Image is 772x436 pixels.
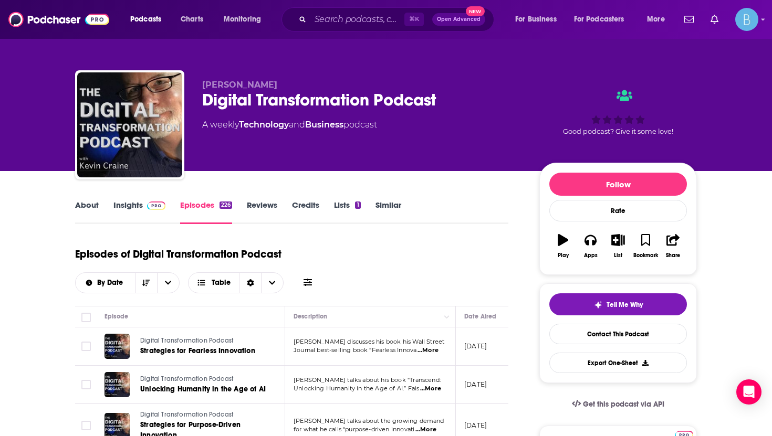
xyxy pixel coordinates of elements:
[81,421,91,430] span: Toggle select row
[574,12,624,27] span: For Podcasters
[140,346,265,356] a: Strategies for Fearless Innovation
[632,227,659,265] button: Bookmark
[294,417,444,424] span: [PERSON_NAME] talks about the growing demand
[735,8,758,31] span: Logged in as BLASTmedia
[583,400,664,409] span: Get this podcast via API
[515,12,557,27] span: For Business
[291,7,504,31] div: Search podcasts, credits, & more...
[558,252,569,259] div: Play
[706,10,723,28] a: Show notifications dropdown
[736,379,761,405] div: Open Intercom Messenger
[539,80,697,145] div: Good podcast? Give it some love!
[355,201,360,209] div: 1
[294,426,414,433] span: for what he calls “purpose-driven innovati
[140,375,233,382] span: Digital Transformation Podcast
[604,227,632,265] button: List
[105,310,128,323] div: Episode
[212,279,231,286] span: Table
[140,410,266,420] a: Digital Transformation Podcast
[75,272,180,293] h2: Choose List sort
[123,11,175,28] button: open menu
[289,120,305,130] span: and
[75,200,99,224] a: About
[76,279,135,286] button: open menu
[130,12,161,27] span: Podcasts
[594,301,602,309] img: tell me why sparkle
[375,200,401,224] a: Similar
[180,200,232,224] a: Episodes226
[464,342,487,350] p: [DATE]
[549,200,687,221] div: Rate
[77,72,182,177] img: Digital Transformation Podcast
[563,127,673,135] span: Good podcast? Give it some love!
[607,301,643,309] span: Tell Me Why
[75,248,281,261] h1: Episodes of Digital Transformation Podcast
[294,376,441,384] span: [PERSON_NAME] talks about his book “Transcend:
[294,338,444,345] span: [PERSON_NAME] discusses his book his Wall Street
[420,385,441,393] span: ...More
[549,227,577,265] button: Play
[647,12,665,27] span: More
[564,391,673,417] a: Get this podcast via API
[292,200,319,224] a: Credits
[224,12,261,27] span: Monitoring
[549,173,687,196] button: Follow
[140,384,266,395] a: Unlocking Humanity in the Age of AI
[464,421,487,430] p: [DATE]
[140,385,266,394] span: Unlocking Humanity in the Age of AI
[294,385,419,392] span: Unlocking Humanity in the Age of AI.” Fais
[140,346,255,355] span: Strategies for Fearless Innovation
[549,293,687,315] button: tell me why sparkleTell Me Why
[81,380,91,389] span: Toggle select row
[584,252,598,259] div: Apps
[640,11,678,28] button: open menu
[181,12,203,27] span: Charts
[735,8,758,31] img: User Profile
[294,310,327,323] div: Description
[81,342,91,351] span: Toggle select row
[147,201,165,210] img: Podchaser Pro
[680,10,698,28] a: Show notifications dropdown
[97,279,127,286] span: By Date
[633,252,658,259] div: Bookmark
[174,11,210,28] a: Charts
[140,411,233,418] span: Digital Transformation Podcast
[247,200,277,224] a: Reviews
[464,380,487,389] p: [DATE]
[418,346,439,355] span: ...More
[660,227,687,265] button: Share
[508,11,570,28] button: open menu
[305,120,343,130] a: Business
[202,80,277,90] span: [PERSON_NAME]
[432,13,485,26] button: Open AdvancedNew
[466,6,485,16] span: New
[441,311,453,323] button: Column Actions
[464,310,496,323] div: Date Aired
[549,324,687,344] a: Contact This Podcast
[140,375,266,384] a: Digital Transformation Podcast
[239,273,261,293] div: Sort Direction
[113,200,165,224] a: InsightsPodchaser Pro
[310,11,404,28] input: Search podcasts, credits, & more...
[220,201,232,209] div: 226
[577,227,604,265] button: Apps
[404,13,424,26] span: ⌘ K
[334,200,360,224] a: Lists1
[415,426,436,434] span: ...More
[202,119,377,131] div: A weekly podcast
[239,120,289,130] a: Technology
[216,11,275,28] button: open menu
[135,273,157,293] button: Sort Direction
[666,252,680,259] div: Share
[140,336,265,346] a: Digital Transformation Podcast
[549,353,687,373] button: Export One-Sheet
[8,9,109,29] img: Podchaser - Follow, Share and Rate Podcasts
[567,11,640,28] button: open menu
[140,337,233,344] span: Digital Transformation Podcast
[294,346,416,354] span: Journal best-selling book “Fearless Innova
[437,17,481,22] span: Open Advanced
[735,8,758,31] button: Show profile menu
[188,272,284,293] button: Choose View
